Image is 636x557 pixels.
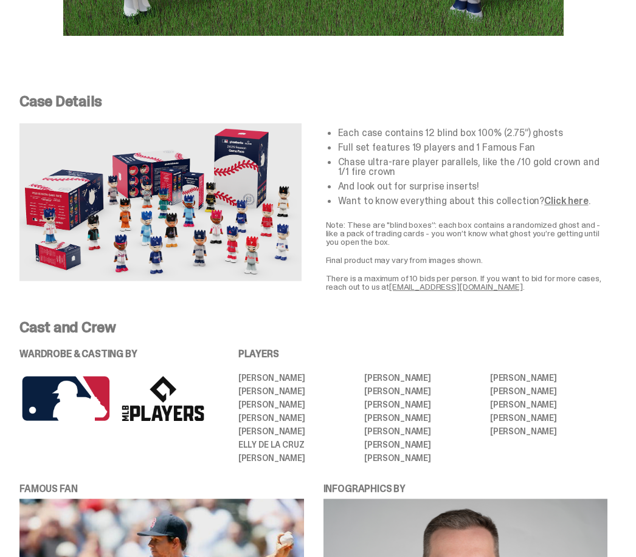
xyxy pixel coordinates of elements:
li: [PERSON_NAME] [364,454,482,462]
li: Want to know everything about this collection? . [338,196,608,206]
p: There is a maximum of 10 bids per person. If you want to bid for more cases, reach out to us at . [326,274,608,291]
li: [PERSON_NAME] [238,387,356,395]
li: [PERSON_NAME] [238,400,356,409]
li: [PERSON_NAME] [238,414,356,422]
li: Each case contains 12 blind box 100% (2.75”) ghosts [338,128,608,138]
li: [PERSON_NAME] [364,427,482,436]
li: [PERSON_NAME] [490,374,607,382]
li: [PERSON_NAME] [490,427,607,436]
li: Chase ultra-rare player parallels, like the /10 gold crown and 1/1 fire crown [338,157,608,177]
li: Full set features 19 players and 1 Famous Fan [338,143,608,152]
li: [PERSON_NAME] [490,387,607,395]
li: [PERSON_NAME] [364,400,482,409]
li: [PERSON_NAME] [238,427,356,436]
p: PLAYERS [238,349,607,359]
p: INFOGRAPHICS BY [323,484,608,494]
li: And look out for surprise inserts! [338,182,608,191]
li: [PERSON_NAME] [364,440,482,449]
a: Click here [544,194,588,207]
p: WARDROBE & CASTING BY [19,349,204,359]
li: Elly De La Cruz [238,440,356,449]
li: [PERSON_NAME] [238,374,356,382]
li: [PERSON_NAME] [364,374,482,382]
p: Case Details [19,94,607,109]
li: [PERSON_NAME] [364,414,482,422]
p: FAMOUS FAN [19,484,304,494]
li: [PERSON_NAME] [490,400,607,409]
p: Cast and Crew [19,320,607,335]
li: [PERSON_NAME] [238,454,356,462]
img: MLB%20logos.png [19,374,204,423]
p: Final product may vary from images shown. [326,256,608,264]
img: Case%20Details.png [19,123,302,282]
a: [EMAIL_ADDRESS][DOMAIN_NAME] [389,281,523,292]
li: [PERSON_NAME] [364,387,482,395]
li: [PERSON_NAME] [490,414,607,422]
p: Note: These are "blind boxes”: each box contains a randomized ghost and - like a pack of trading ... [326,220,608,246]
